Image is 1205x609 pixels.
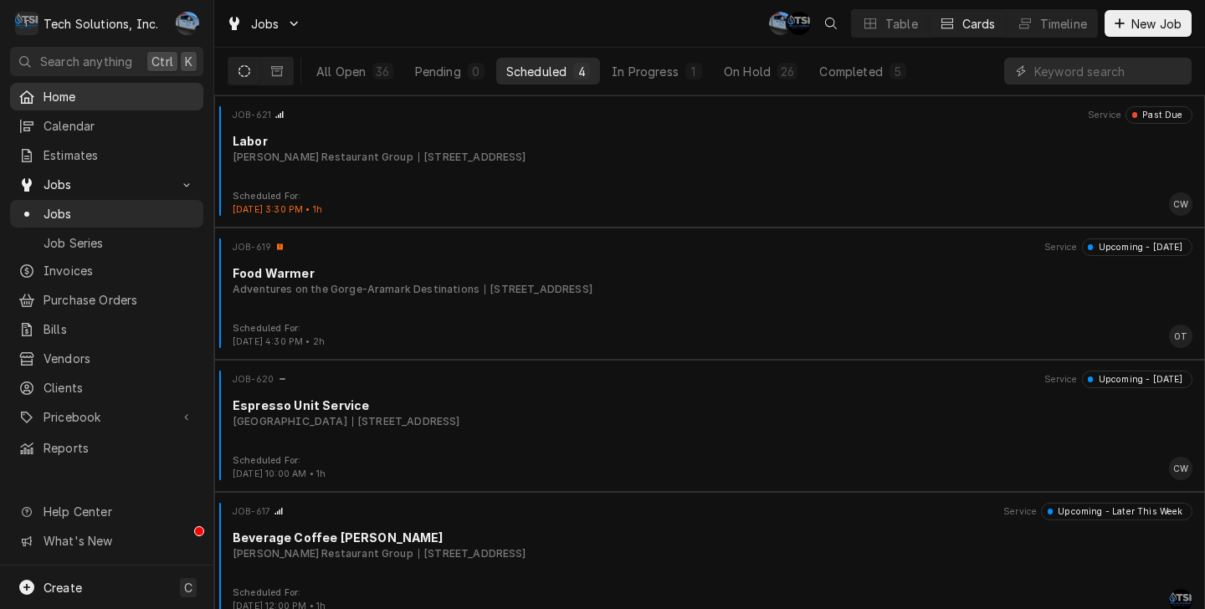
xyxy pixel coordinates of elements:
[233,238,285,255] div: Card Header Primary Content
[1041,503,1192,519] div: Object Status
[233,190,322,203] div: Object Extra Context Footer Label
[184,579,192,596] span: C
[1169,192,1192,216] div: Card Footer Primary Content
[819,63,882,80] div: Completed
[1169,457,1192,480] div: CW
[233,190,322,217] div: Card Footer Extra Context
[233,503,284,519] div: Card Header Primary Content
[233,264,1192,282] div: Object Title
[151,53,173,70] span: Ctrl
[44,350,195,367] span: Vendors
[1044,241,1078,254] div: Object Extra Context Header
[1044,238,1193,255] div: Card Header Secondary Content
[221,503,1198,519] div: Card Header
[176,12,199,35] div: JP
[724,63,771,80] div: On Hold
[44,439,195,457] span: Reports
[233,132,1192,150] div: Object Title
[787,12,811,35] div: Austin Fox's Avatar
[233,505,270,519] div: Object ID
[44,320,195,338] span: Bills
[10,498,203,525] a: Go to Help Center
[233,546,413,561] div: Object Subtext Primary
[1128,15,1185,33] span: New Job
[44,532,193,550] span: What's New
[10,171,203,198] a: Go to Jobs
[233,397,1192,414] div: Object Title
[44,88,195,105] span: Home
[10,141,203,169] a: Estimates
[233,204,322,215] span: [DATE] 3:30 PM • 1h
[962,15,996,33] div: Cards
[1169,192,1192,216] div: CW
[251,15,279,33] span: Jobs
[1169,325,1192,348] div: Card Footer Primary Content
[689,63,699,80] div: 1
[233,454,326,481] div: Card Footer Extra Context
[1169,325,1192,348] div: OT
[1169,192,1192,216] div: Coleton Wallace's Avatar
[233,150,413,165] div: Object Subtext Primary
[577,63,587,80] div: 4
[1105,10,1192,37] button: New Job
[787,12,811,35] div: AF
[44,503,193,520] span: Help Center
[214,95,1205,228] div: Job Card: JOB-621
[1126,106,1192,123] div: Object Status
[10,345,203,372] a: Vendors
[233,586,326,600] div: Object Extra Context Footer Label
[44,379,195,397] span: Clients
[10,257,203,284] a: Invoices
[1093,373,1182,386] div: Upcoming - [DATE]
[415,63,461,80] div: Pending
[219,10,308,38] a: Go to Jobs
[233,529,1192,546] div: Object Title
[10,83,203,110] a: Home
[233,203,322,217] div: Object Extra Context Footer Value
[44,205,195,223] span: Jobs
[485,282,592,297] div: Object Subtext Secondary
[418,546,526,561] div: Object Subtext Secondary
[10,527,203,555] a: Go to What's New
[1044,371,1193,387] div: Card Header Secondary Content
[233,336,325,347] span: [DATE] 4:30 PM • 2h
[214,360,1205,492] div: Job Card: JOB-620
[1053,505,1182,519] div: Upcoming - Later This Week
[233,468,326,481] div: Object Extra Context Footer Value
[10,229,203,257] a: Job Series
[15,12,38,35] div: T
[10,112,203,140] a: Calendar
[1169,325,1192,348] div: Otis Tooley's Avatar
[233,322,325,335] div: Object Extra Context Footer Label
[221,106,1198,123] div: Card Header
[176,12,199,35] div: Joe Paschal's Avatar
[233,322,325,349] div: Card Footer Extra Context
[44,408,170,426] span: Pricebook
[214,228,1205,360] div: Job Card: JOB-619
[44,262,195,279] span: Invoices
[10,434,203,462] a: Reports
[221,190,1198,217] div: Card Footer
[376,63,389,80] div: 36
[233,414,347,429] div: Object Subtext Primary
[10,315,203,343] a: Bills
[10,200,203,228] a: Jobs
[233,109,271,122] div: Object ID
[221,371,1198,387] div: Card Header
[44,117,195,135] span: Calendar
[10,403,203,431] a: Go to Pricebook
[1088,106,1192,123] div: Card Header Secondary Content
[316,63,366,80] div: All Open
[885,15,918,33] div: Table
[221,529,1198,561] div: Card Body
[233,371,287,387] div: Card Header Primary Content
[1044,373,1078,386] div: Object Extra Context Header
[233,414,1192,429] div: Object Subtext
[769,12,792,35] div: JP
[1034,58,1183,84] input: Keyword search
[221,322,1198,349] div: Card Footer
[1003,503,1192,519] div: Card Header Secondary Content
[233,546,1192,561] div: Object Subtext
[1040,15,1087,33] div: Timeline
[418,150,526,165] div: Object Subtext Secondary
